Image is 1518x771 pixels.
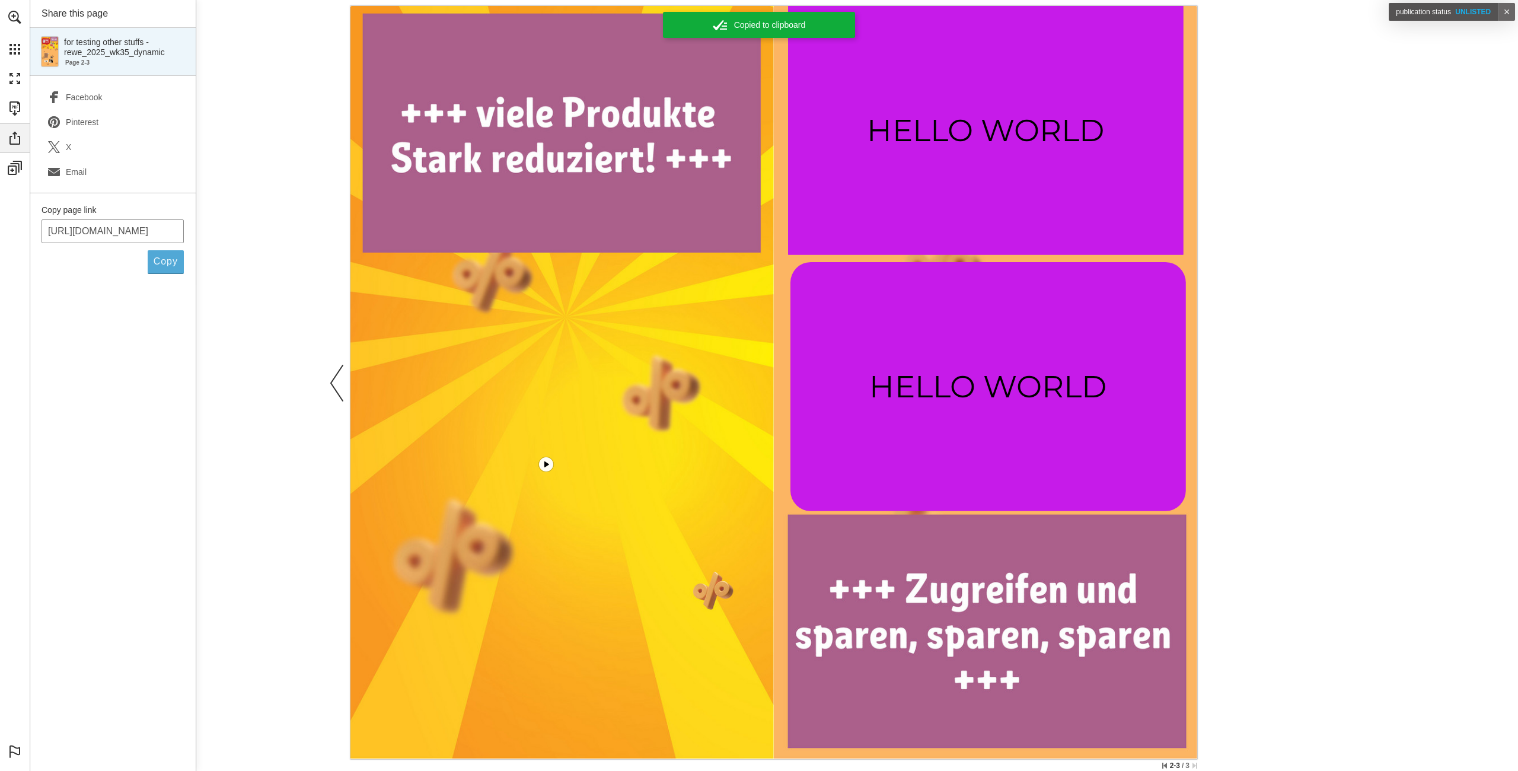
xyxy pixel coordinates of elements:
[1389,3,1498,21] div: unlisted
[66,167,87,177] span: Email
[42,85,184,110] a: Facebook
[734,21,806,29] div: Copied to clipboard
[65,59,90,66] span: Page 2-3
[42,160,184,184] a: Email
[66,142,71,152] span: X
[66,117,98,127] span: Pinterest
[1498,3,1515,21] a: ✕
[154,256,178,267] div: Copy
[66,93,102,102] span: Facebook
[42,110,184,135] a: Pinterest
[148,250,184,274] button: Copy
[64,37,184,58] h2: for testing other stuffs - rewe_2025_wk35_dynamic
[1396,8,1451,16] span: Publication Status
[42,205,97,215] label: Copy page link
[42,135,184,160] a: X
